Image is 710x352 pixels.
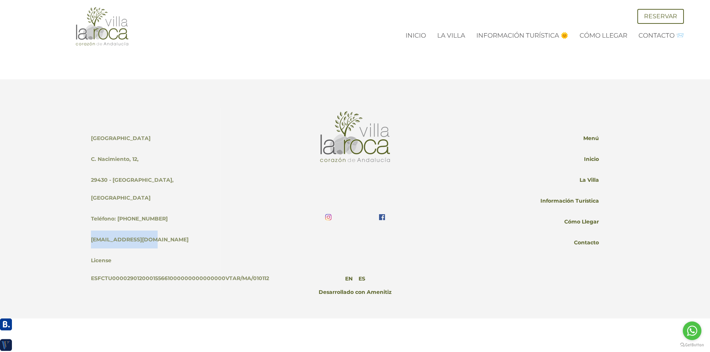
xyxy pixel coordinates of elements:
[574,234,599,254] a: Contacto
[680,343,704,347] a: Go to GetButton.io website
[584,150,599,171] a: Inicio
[476,32,568,39] a: Información Turística 🌞
[540,192,599,213] a: Información Turística
[91,150,139,171] p: C. Nacimiento, 12,
[580,32,627,39] a: Cómo Llegar
[359,275,365,282] a: ES
[91,129,151,150] p: [GEOGRAPHIC_DATA]
[319,289,392,295] a: Desarrollado con Amenitiz
[91,236,189,243] a: [EMAIL_ADDRESS][DOMAIN_NAME]
[91,210,168,231] p: Teléfono: [PHONE_NUMBER]
[91,171,215,210] p: 29430 - [GEOGRAPHIC_DATA], [GEOGRAPHIC_DATA]
[406,32,426,39] a: Inicio
[91,251,269,290] p: License ESFCTU000029012000155661000000000000000VTAR/MA/010112
[683,321,701,340] a: Go to whatsapp
[324,213,333,222] img: Instagram
[74,7,130,46] img: Villa La Roca - Situada en un tranquilo pueblo blanco de Montecorto , a 20 minutos de la ciudad m...
[638,32,684,39] a: Contacto 📨
[437,32,465,39] a: La Villa
[564,213,599,234] a: Cómo Llegar
[637,9,684,24] a: Reservar
[580,171,599,192] a: La Villa
[345,275,353,282] a: EN
[318,111,392,163] img: Villa La Roca - Situada en un tranquilo pueblo blanco de Montecorto , a 20 minutos de la ciudad m...
[378,213,386,222] img: Facebook
[583,129,599,150] p: Menú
